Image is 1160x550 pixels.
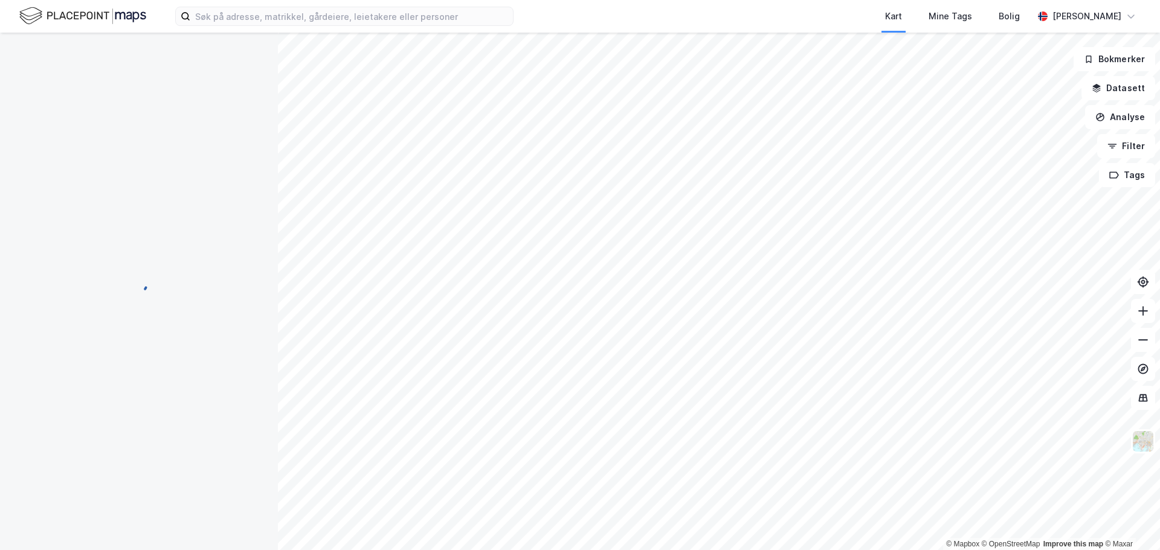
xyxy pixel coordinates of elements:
[1097,134,1155,158] button: Filter
[1132,430,1155,453] img: Z
[1100,492,1160,550] iframe: Chat Widget
[1085,105,1155,129] button: Analyse
[1099,163,1155,187] button: Tags
[885,9,902,24] div: Kart
[1052,9,1121,24] div: [PERSON_NAME]
[999,9,1020,24] div: Bolig
[190,7,513,25] input: Søk på adresse, matrikkel, gårdeiere, leietakere eller personer
[929,9,972,24] div: Mine Tags
[1043,540,1103,548] a: Improve this map
[1074,47,1155,71] button: Bokmerker
[1081,76,1155,100] button: Datasett
[19,5,146,27] img: logo.f888ab2527a4732fd821a326f86c7f29.svg
[129,275,149,294] img: spinner.a6d8c91a73a9ac5275cf975e30b51cfb.svg
[946,540,979,548] a: Mapbox
[982,540,1040,548] a: OpenStreetMap
[1100,492,1160,550] div: Kontrollprogram for chat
